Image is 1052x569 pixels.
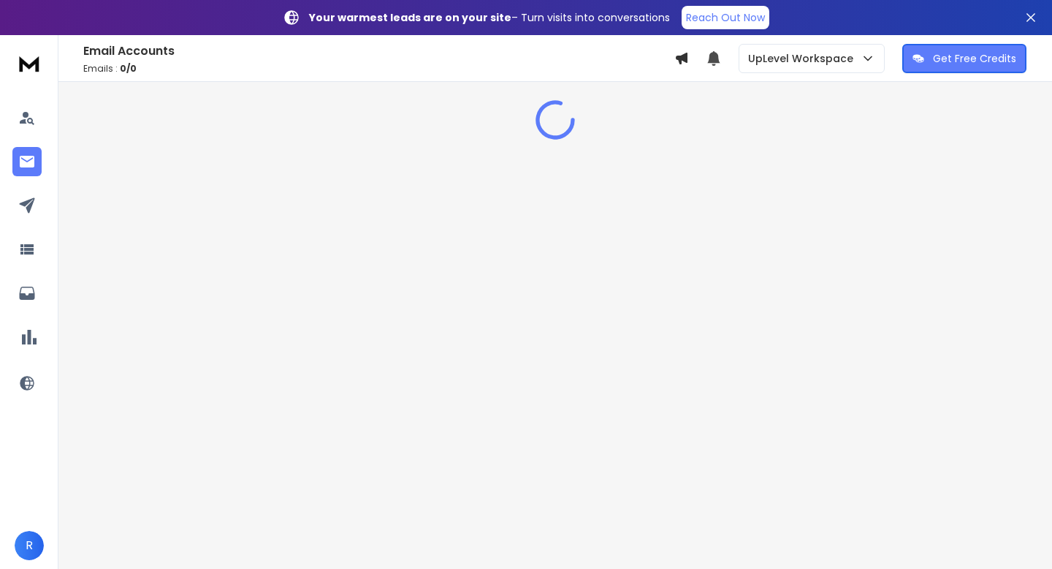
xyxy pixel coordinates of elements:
[15,531,44,560] button: R
[15,50,44,77] img: logo
[682,6,769,29] a: Reach Out Now
[120,62,137,75] span: 0 / 0
[748,51,859,66] p: UpLevel Workspace
[933,51,1016,66] p: Get Free Credits
[83,63,674,75] p: Emails :
[83,42,674,60] h1: Email Accounts
[309,10,670,25] p: – Turn visits into conversations
[686,10,765,25] p: Reach Out Now
[902,44,1026,73] button: Get Free Credits
[309,10,511,25] strong: Your warmest leads are on your site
